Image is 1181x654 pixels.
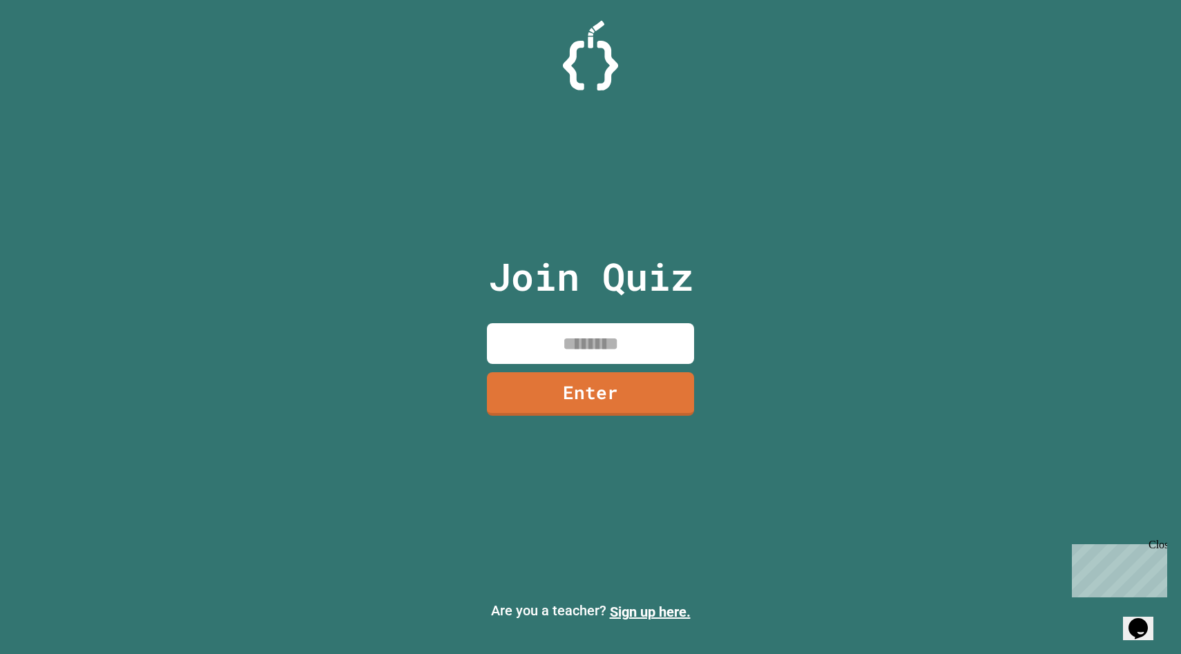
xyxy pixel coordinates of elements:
p: Are you a teacher? [11,600,1170,622]
img: Logo.svg [563,21,618,90]
iframe: chat widget [1123,599,1167,640]
a: Enter [487,372,694,416]
p: Join Quiz [488,248,693,305]
a: Sign up here. [610,604,691,620]
div: Chat with us now!Close [6,6,95,88]
iframe: chat widget [1066,539,1167,597]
